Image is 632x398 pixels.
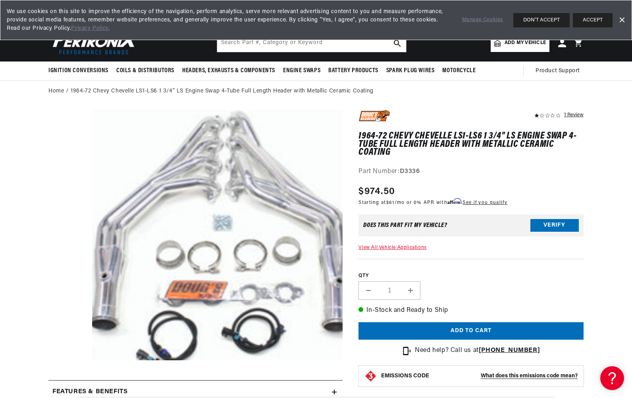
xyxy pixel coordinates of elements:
h1: 1964-72 Chevy Chevelle LS1-LS6 1 3/4" LS Engine Swap 4-Tube Full Length Header with Metallic Cera... [358,132,584,156]
a: [PHONE_NUMBER] [479,347,540,354]
summary: Spark Plug Wires [382,62,439,80]
a: 1964-72 Chevy Chevelle LS1-LS6 1 3/4" LS Engine Swap 4-Tube Full Length Header with Metallic Cera... [71,87,374,96]
span: $974.50 [358,185,395,199]
button: ACCEPT [573,13,613,27]
p: In-Stock and Ready to Ship [358,306,584,316]
summary: Headers, Exhausts & Components [178,62,279,80]
button: Add to cart [358,322,584,340]
label: QTY [358,273,584,279]
span: We use cookies on this site to improve the efficiency of the navigation, perform analytics, serve... [7,8,451,33]
div: Does This part fit My vehicle? [363,222,447,229]
span: Engine Swaps [283,67,320,75]
a: View All Vehicle Applications [358,245,426,250]
button: DON'T ACCEPT [513,13,570,27]
strong: D3336 [400,168,420,175]
strong: What does this emissions code mean? [481,373,578,379]
div: Part Number: [358,167,584,177]
img: Emissions code [364,370,377,383]
span: Motorcycle [442,67,476,75]
span: Spark Plug Wires [386,67,435,75]
p: Need help? Call us at [415,346,540,356]
button: EMISSIONS CODEWhat does this emissions code mean? [381,373,578,380]
a: Add my vehicle [491,35,549,52]
summary: Motorcycle [438,62,480,80]
span: Coils & Distributors [116,67,174,75]
input: Search Part #, Category or Keyword [217,35,406,52]
button: Verify [530,219,579,232]
a: Privacy Policy. [71,25,110,31]
p: Starting at /mo or 0% APR with . [358,199,507,206]
nav: breadcrumbs [48,87,584,96]
button: search button [389,35,406,52]
strong: EMISSIONS CODE [381,373,429,379]
summary: Engine Swaps [279,62,324,80]
summary: Coils & Distributors [112,62,178,80]
span: Affirm [447,198,461,204]
a: Home [48,87,64,96]
span: Product Support [536,67,580,75]
summary: Ignition Conversions [48,62,112,80]
span: Add my vehicle [505,39,546,47]
span: Headers, Exhausts & Components [182,67,275,75]
a: See if you qualify - Learn more about Affirm Financing (opens in modal) [462,200,507,205]
img: Pertronix [48,29,140,57]
a: Dismiss Banner [616,14,628,26]
div: 1 Review [564,110,584,119]
summary: Battery Products [324,62,382,80]
summary: Product Support [536,62,584,81]
a: Manage Cookies [462,16,503,24]
h2: Features & Benefits [52,387,127,397]
span: $61 [386,200,395,205]
span: Battery Products [328,67,378,75]
media-gallery: Gallery Viewer [48,110,343,364]
span: Ignition Conversions [48,67,108,75]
